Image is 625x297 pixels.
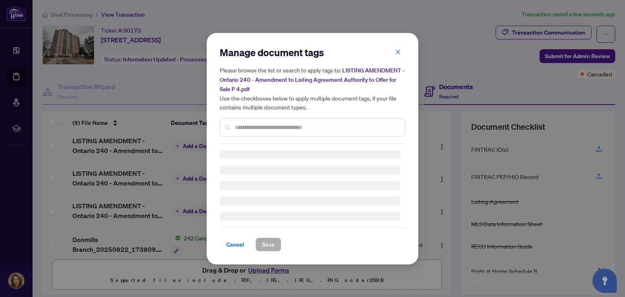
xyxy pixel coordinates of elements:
button: Cancel [220,238,251,251]
h5: Please browse the list or search to apply tags to: Use the checkboxes below to apply multiple doc... [220,66,405,111]
span: LISTING AMENDMENT - Ontario 240 - Amendment to Listing Agreement Authority to Offer for Sale P 4.pdf [220,67,404,93]
span: Cancel [226,238,244,251]
button: Save [256,238,281,251]
h2: Manage document tags [220,46,405,59]
span: close [395,49,401,55]
button: Open asap [592,269,617,293]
